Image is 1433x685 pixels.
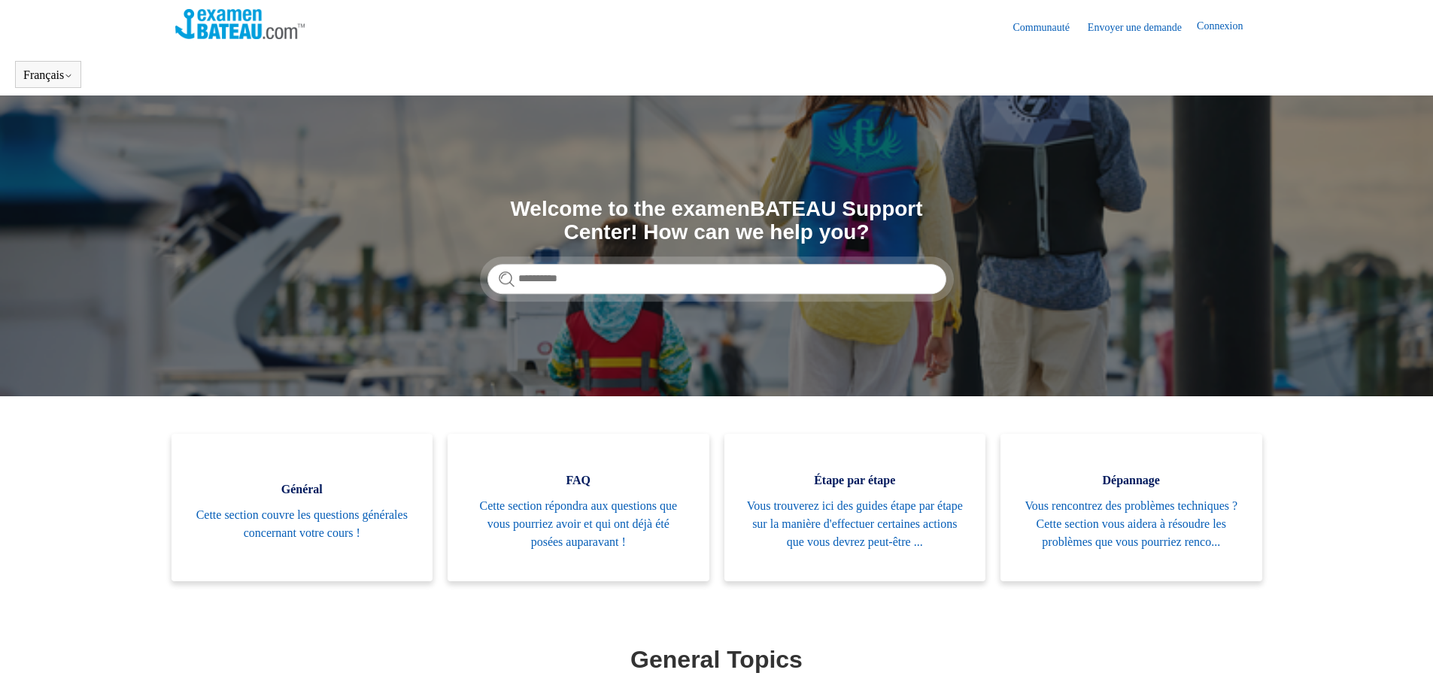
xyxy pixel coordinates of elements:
a: Général Cette section couvre les questions générales concernant votre cours ! [172,434,433,581]
input: Rechercher [487,264,946,294]
a: Dépannage Vous rencontrez des problèmes techniques ? Cette section vous aidera à résoudre les pro... [1000,434,1262,581]
a: Étape par étape Vous trouverez ici des guides étape par étape sur la manière d'effectuer certaine... [724,434,986,581]
span: Cette section couvre les questions générales concernant votre cours ! [194,506,411,542]
span: Dépannage [1023,471,1240,490]
span: Étape par étape [747,471,964,490]
h1: Welcome to the examenBATEAU Support Center! How can we help you? [487,198,946,244]
a: Connexion [1197,18,1258,36]
span: Vous rencontrez des problèmes techniques ? Cette section vous aidera à résoudre les problèmes que... [1023,497,1240,551]
span: Vous trouverez ici des guides étape par étape sur la manière d'effectuer certaines actions que vo... [747,497,964,551]
a: Communauté [1013,20,1084,35]
div: Live chat [1383,635,1422,674]
span: Général [194,480,411,499]
button: Français [23,68,73,82]
span: FAQ [470,471,687,490]
span: Cette section répondra aux questions que vous pourriez avoir et qui ont déjà été posées auparavant ! [470,497,687,551]
img: Page d’accueil du Centre d’aide Examen Bateau [175,9,305,39]
h1: General Topics [175,641,1258,677]
a: FAQ Cette section répondra aux questions que vous pourriez avoir et qui ont déjà été posées aupar... [448,434,709,581]
a: Envoyer une demande [1088,20,1197,35]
